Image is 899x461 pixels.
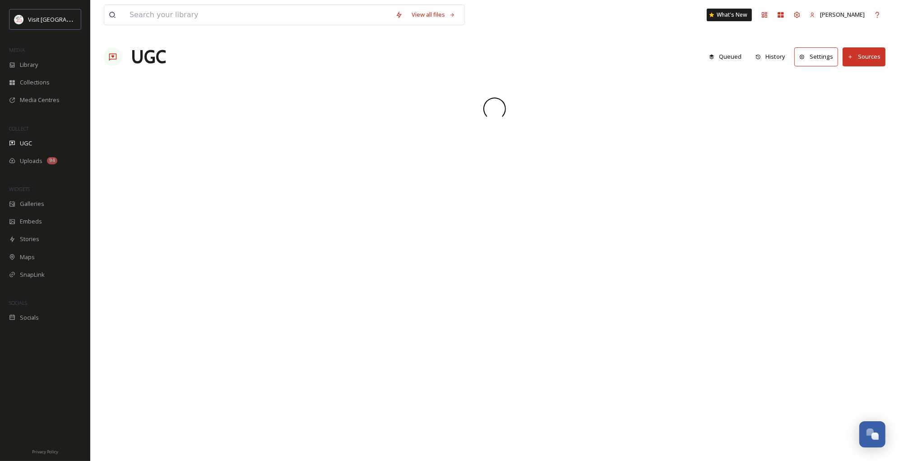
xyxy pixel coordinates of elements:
[9,299,27,306] span: SOCIALS
[794,47,843,66] a: Settings
[407,6,460,23] a: View all files
[20,217,42,226] span: Embeds
[843,47,885,66] button: Sources
[794,47,838,66] button: Settings
[131,43,166,70] a: UGC
[20,96,60,104] span: Media Centres
[9,47,25,53] span: MEDIA
[704,48,751,65] a: Queued
[20,313,39,322] span: Socials
[704,48,746,65] button: Queued
[20,78,50,87] span: Collections
[20,61,38,69] span: Library
[14,15,23,24] img: download%20(3).png
[20,235,39,243] span: Stories
[32,449,58,455] span: Privacy Policy
[28,15,98,23] span: Visit [GEOGRAPHIC_DATA]
[859,421,885,447] button: Open Chat
[20,157,42,165] span: Uploads
[47,157,57,164] div: 94
[125,5,391,25] input: Search your library
[751,48,795,65] a: History
[20,139,32,148] span: UGC
[751,48,790,65] button: History
[20,200,44,208] span: Galleries
[805,6,869,23] a: [PERSON_NAME]
[20,253,35,261] span: Maps
[9,125,28,132] span: COLLECT
[820,10,865,19] span: [PERSON_NAME]
[9,186,30,192] span: WIDGETS
[20,270,45,279] span: SnapLink
[32,446,58,456] a: Privacy Policy
[707,9,752,21] a: What's New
